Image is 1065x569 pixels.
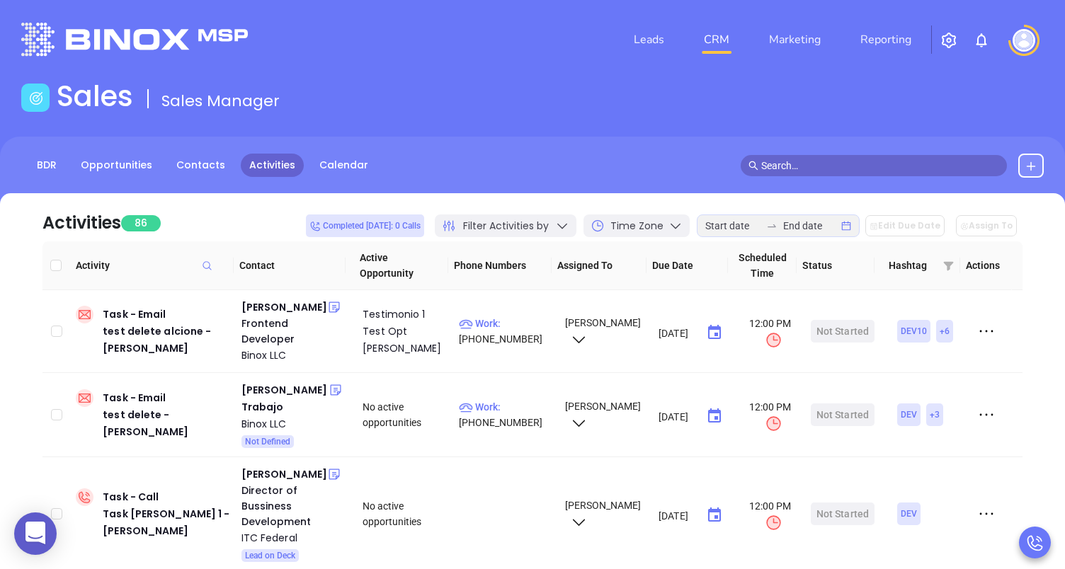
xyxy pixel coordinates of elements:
span: 12:00 PM [741,399,799,432]
span: Hashtag [889,258,937,273]
span: Lead on Deck [245,548,295,563]
input: Search… [761,158,999,173]
a: Binox LLC [241,415,343,432]
span: to [766,220,778,231]
span: Sales Manager [161,90,280,112]
div: Director of Bussiness Development [241,483,343,529]
a: BDR [28,154,65,177]
button: Choose date, selected date is Apr 30, 2025 [700,402,729,430]
div: Not Started [816,320,869,343]
span: + 6 [940,323,950,339]
button: Assign To [956,215,1017,236]
div: Task - Email [103,306,229,357]
th: Due Date [647,241,728,290]
span: Activity [76,258,228,273]
input: Start date [705,218,761,234]
th: Contact [234,241,346,290]
div: Not Started [816,502,869,525]
div: No active opportunities [363,498,447,529]
span: Not Defined [245,434,290,449]
button: Choose date, selected date is Apr 30, 2025 [700,318,729,347]
a: Marketing [763,25,826,54]
h1: Sales [57,79,133,113]
img: iconNotification [973,32,990,49]
a: Opportunities [72,154,161,177]
th: Status [797,241,874,290]
a: ITC Federal [241,529,343,546]
input: End date [783,218,838,234]
button: Edit Due Date [865,215,945,236]
input: MM/DD/YYYY [659,409,695,423]
div: [PERSON_NAME] [241,299,327,316]
div: [PERSON_NAME] [241,466,327,483]
span: DEV [901,506,917,522]
input: MM/DD/YYYY [659,508,695,522]
span: [PERSON_NAME] [563,317,641,344]
div: Test Opt [PERSON_NAME] [363,323,447,357]
th: Assigned To [552,241,647,290]
span: Filter Activities by [463,219,549,234]
span: 86 [121,215,161,231]
span: [PERSON_NAME] [563,401,641,427]
th: Actions [960,241,1012,290]
span: + 3 [930,407,940,423]
img: iconSetting [940,32,957,49]
p: [PHONE_NUMBER] [459,399,552,430]
a: Binox LLC [241,347,343,364]
a: Leads [628,25,670,54]
span: [PERSON_NAME] [563,500,641,527]
span: 12:00 PM [741,316,799,349]
span: 12:00 PM [741,498,799,531]
a: Activities [241,154,304,177]
span: Time Zone [610,219,664,234]
div: Task - Call [103,488,229,539]
a: Calendar [311,154,377,177]
input: MM/DD/YYYY [659,326,695,340]
th: Phone Numbers [448,241,552,290]
span: Work : [459,318,501,329]
span: DEV [901,407,917,423]
img: logo [21,23,248,56]
div: Frontend Developer [241,316,343,347]
div: Not Started [816,403,869,426]
div: Activities [42,210,121,236]
th: Scheduled Time [728,241,797,290]
div: Task - Email [103,389,229,440]
th: Active Opportunity [346,241,449,290]
a: Contacts [168,154,234,177]
span: Work : [459,401,501,413]
div: Task [PERSON_NAME] 1 - [PERSON_NAME] [103,505,229,539]
span: Completed [DATE]: 0 Calls [309,218,421,234]
span: swap-right [766,220,778,231]
div: test delete - [PERSON_NAME] [103,406,229,440]
img: user [1013,29,1035,52]
button: Choose date, selected date is May 1, 2025 [700,501,729,529]
a: CRM [698,25,735,54]
div: [PERSON_NAME] Trabajo [241,381,329,415]
p: [PHONE_NUMBER] [459,316,552,347]
span: search [748,161,758,171]
span: DEV10 [901,323,927,339]
div: test delete alcione - [PERSON_NAME] [103,323,229,357]
div: Testimonio 1 [363,306,447,323]
div: No active opportunities [363,399,447,430]
a: Reporting [855,25,917,54]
